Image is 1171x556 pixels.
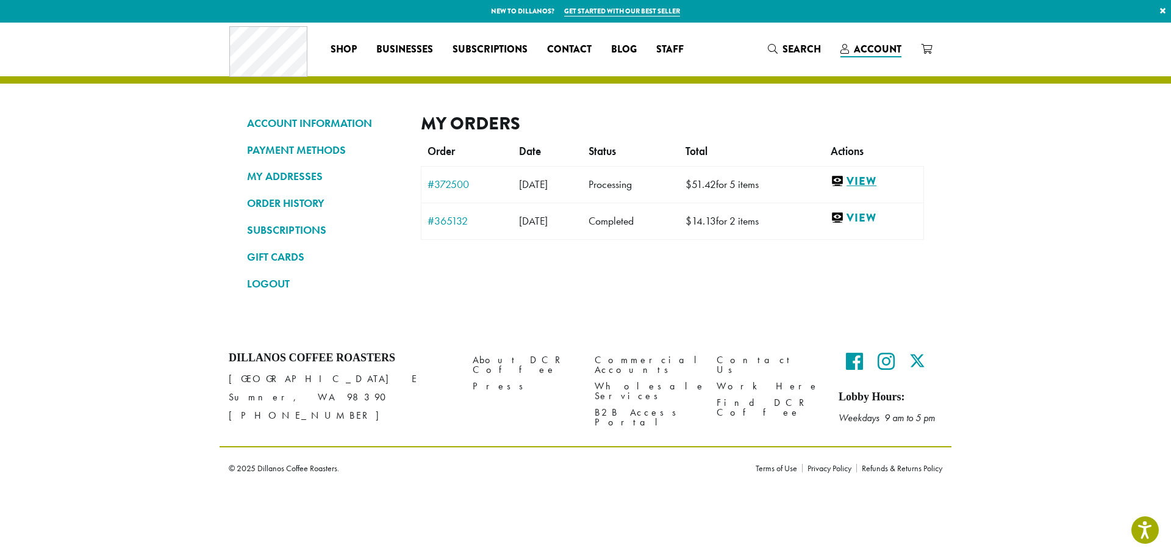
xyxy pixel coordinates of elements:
[453,42,528,57] span: Subscriptions
[428,179,507,190] a: #372500
[595,352,698,378] a: Commercial Accounts
[376,42,433,57] span: Businesses
[473,378,576,395] a: Press
[679,166,825,203] td: for 5 items
[831,174,917,189] a: View
[831,211,917,226] a: View
[229,464,737,472] p: © 2025 Dillanos Coffee Roasters.
[229,352,454,365] h4: Dillanos Coffee Roasters
[839,391,942,404] h5: Lobby Hours:
[247,166,403,187] a: MY ADDRESSES
[686,178,716,191] span: 51.42
[758,39,831,59] a: Search
[582,203,680,239] td: Completed
[321,40,367,59] a: Shop
[473,352,576,378] a: About DCR Coffee
[428,145,455,158] span: Order
[331,42,357,57] span: Shop
[589,145,616,158] span: Status
[854,42,901,56] span: Account
[247,247,403,267] a: GIFT CARDS
[717,378,820,395] a: Work Here
[717,352,820,378] a: Contact Us
[839,411,935,424] em: Weekdays 9 am to 5 pm
[247,140,403,161] a: PAYMENT METHODS
[519,178,548,191] span: [DATE]
[686,214,716,228] span: 14.13
[247,193,403,214] a: ORDER HISTORY
[519,214,548,228] span: [DATE]
[564,6,680,16] a: Get started with our best seller
[679,203,825,239] td: for 2 items
[428,215,507,226] a: #365132
[686,214,692,228] span: $
[247,113,403,304] nav: Account pages
[782,42,821,56] span: Search
[247,273,403,294] a: LOGOUT
[519,145,541,158] span: Date
[247,220,403,240] a: SUBSCRIPTIONS
[595,378,698,405] a: Wholesale Services
[831,145,864,158] span: Actions
[547,42,592,57] span: Contact
[229,370,454,425] p: [GEOGRAPHIC_DATA] E Sumner, WA 98390 [PHONE_NUMBER]
[656,42,684,57] span: Staff
[686,178,692,191] span: $
[646,40,693,59] a: Staff
[717,395,820,421] a: Find DCR Coffee
[756,464,802,472] a: Terms of Use
[595,405,698,431] a: B2B Access Portal
[421,113,924,134] h2: My Orders
[856,464,942,472] a: Refunds & Returns Policy
[802,464,856,472] a: Privacy Policy
[582,166,680,203] td: Processing
[611,42,637,57] span: Blog
[686,145,707,158] span: Total
[247,113,403,134] a: ACCOUNT INFORMATION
